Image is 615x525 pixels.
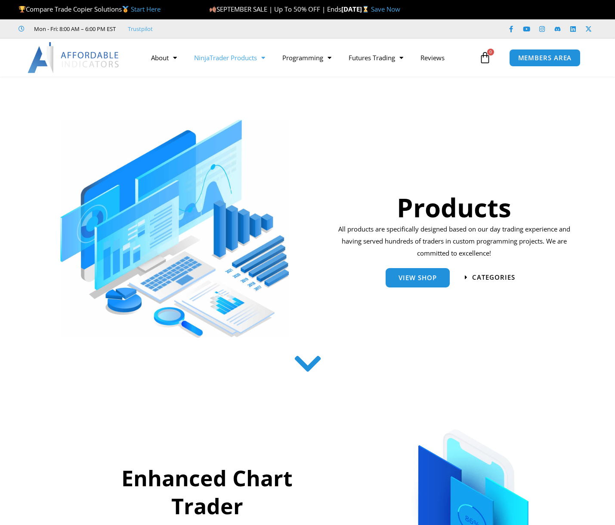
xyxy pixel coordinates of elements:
a: Programming [274,48,340,68]
a: View Shop [386,268,450,287]
img: ⌛ [362,6,369,12]
img: 🥇 [122,6,129,12]
a: MEMBERS AREA [509,49,581,67]
a: categories [465,274,515,281]
span: MEMBERS AREA [518,55,572,61]
span: Mon - Fri: 8:00 AM – 6:00 PM EST [32,24,116,34]
span: Compare Trade Copier Solutions [19,5,161,13]
a: Save Now [371,5,400,13]
img: ProductsSection scaled | Affordable Indicators – NinjaTrader [60,120,289,338]
span: View Shop [399,275,437,281]
span: categories [472,274,515,281]
img: LogoAI | Affordable Indicators – NinjaTrader [28,42,120,73]
a: Trustpilot [128,24,153,34]
a: Start Here [131,5,161,13]
h1: Products [335,189,573,225]
a: 0 [466,45,504,70]
a: Reviews [412,48,453,68]
span: 0 [487,49,494,56]
img: 🍂 [210,6,216,12]
nav: Menu [142,48,477,68]
a: About [142,48,185,68]
img: 🏆 [19,6,25,12]
h2: Enhanced Chart Trader [86,464,328,520]
a: NinjaTrader Products [185,48,274,68]
strong: [DATE] [341,5,371,13]
p: All products are specifically designed based on our day trading experience and having served hund... [335,223,573,259]
span: SEPTEMBER SALE | Up To 50% OFF | Ends [209,5,341,13]
a: Futures Trading [340,48,412,68]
